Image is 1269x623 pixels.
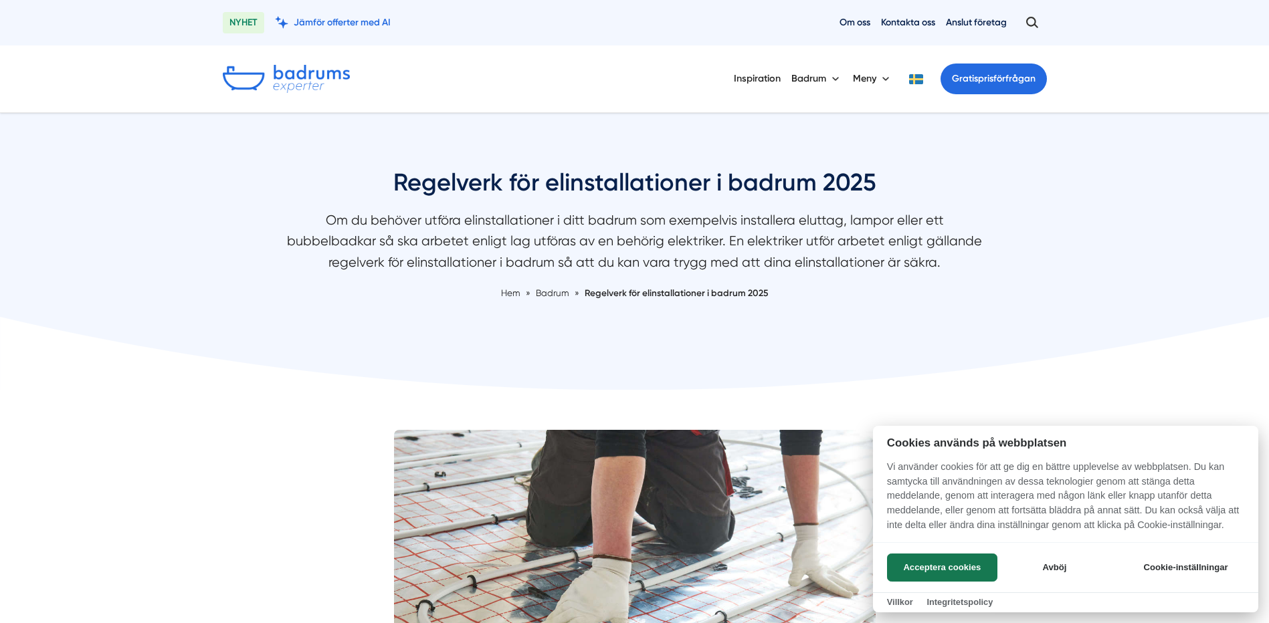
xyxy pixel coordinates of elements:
[887,553,997,582] button: Acceptera cookies
[873,437,1258,449] h2: Cookies används på webbplatsen
[887,597,913,607] a: Villkor
[873,460,1258,541] p: Vi använder cookies för att ge dig en bättre upplevelse av webbplatsen. Du kan samtycka till anvä...
[1001,553,1108,582] button: Avböj
[1127,553,1244,582] button: Cookie-inställningar
[926,597,993,607] a: Integritetspolicy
